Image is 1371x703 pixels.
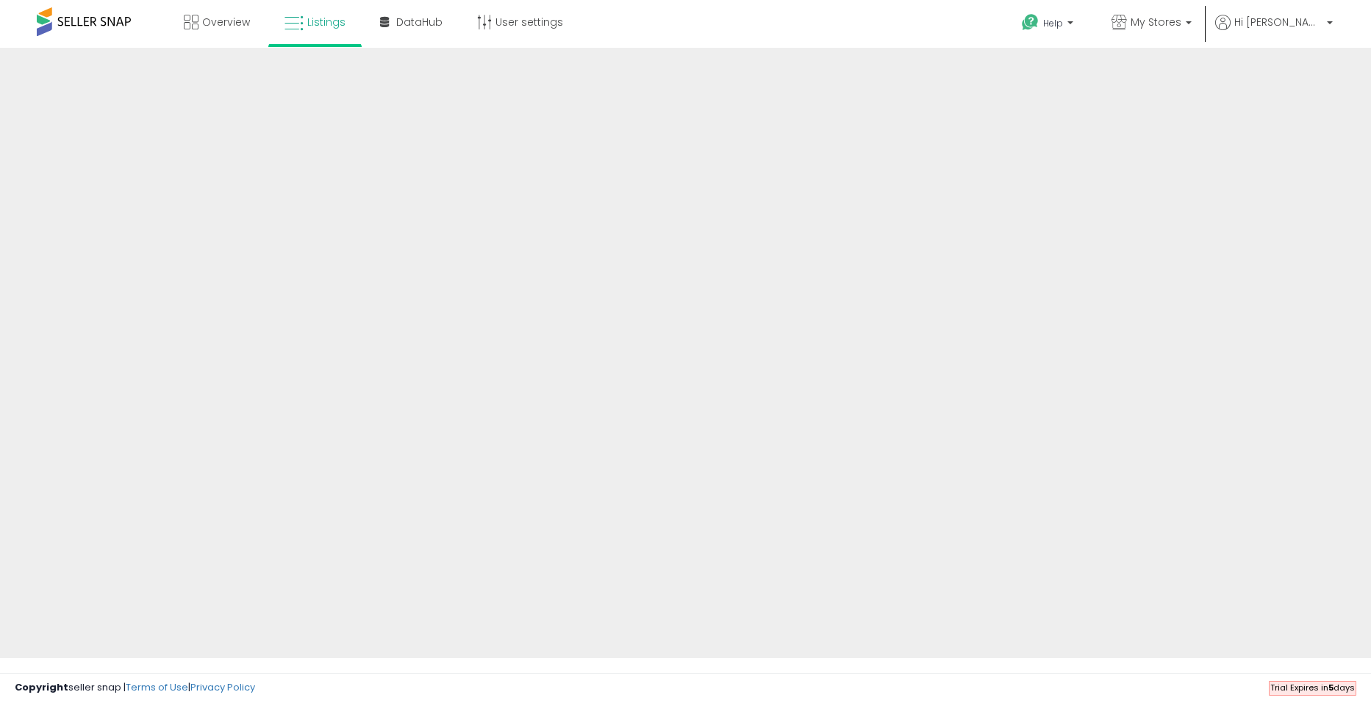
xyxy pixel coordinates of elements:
span: My Stores [1131,15,1181,29]
a: Help [1010,2,1088,48]
span: Help [1043,17,1063,29]
span: Listings [307,15,346,29]
i: Get Help [1021,13,1039,32]
span: Hi [PERSON_NAME] [1234,15,1322,29]
span: DataHub [396,15,443,29]
span: Overview [202,15,250,29]
a: Hi [PERSON_NAME] [1215,15,1333,48]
